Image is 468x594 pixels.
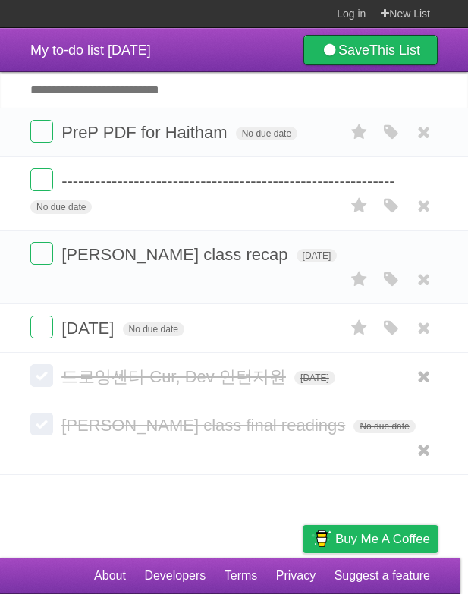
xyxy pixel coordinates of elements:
[294,371,335,385] span: [DATE]
[61,123,231,142] span: PreP PDF for Haitham
[303,35,438,65] a: SaveThis List
[303,525,438,553] a: Buy me a coffee
[335,561,430,590] a: Suggest a feature
[123,322,184,336] span: No due date
[61,171,399,190] span: ------------------------------------------------------------
[30,413,53,435] label: Done
[345,120,374,145] label: Star task
[61,319,118,338] span: [DATE]
[345,316,374,341] label: Star task
[335,526,430,552] span: Buy me a coffee
[61,245,291,264] span: [PERSON_NAME] class recap
[61,416,349,435] span: [PERSON_NAME] class final readings
[345,267,374,292] label: Star task
[30,168,53,191] label: Done
[30,364,53,387] label: Done
[30,242,53,265] label: Done
[30,316,53,338] label: Done
[345,193,374,218] label: Star task
[353,420,415,433] span: No due date
[297,249,338,262] span: [DATE]
[144,561,206,590] a: Developers
[30,42,151,58] span: My to-do list [DATE]
[369,42,420,58] b: This List
[311,526,331,552] img: Buy me a coffee
[30,200,92,214] span: No due date
[30,120,53,143] label: Done
[94,561,126,590] a: About
[225,561,258,590] a: Terms
[236,127,297,140] span: No due date
[276,561,316,590] a: Privacy
[61,367,290,386] span: 드로잉센터 Cur, Dev 인턴지원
